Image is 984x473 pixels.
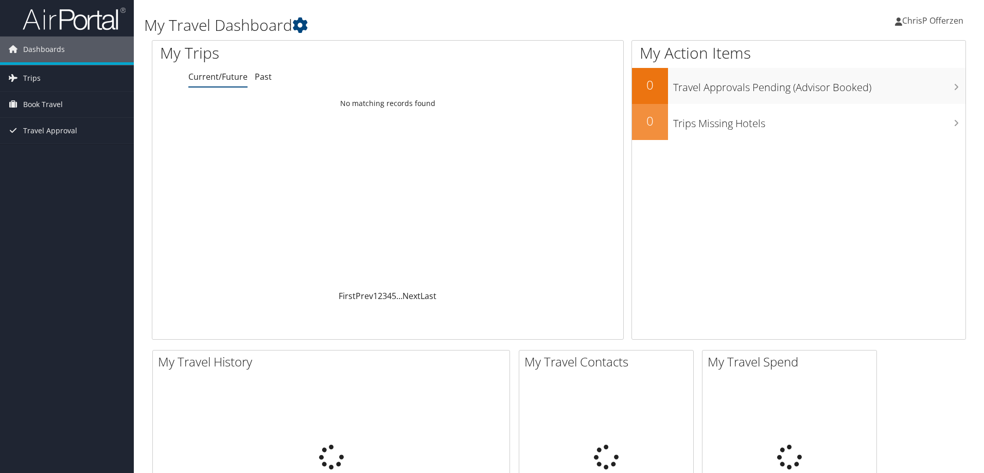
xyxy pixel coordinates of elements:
[23,37,65,62] span: Dashboards
[382,290,387,302] a: 3
[632,76,668,94] h2: 0
[158,353,509,371] h2: My Travel History
[673,111,965,131] h3: Trips Missing Hotels
[255,71,272,82] a: Past
[895,5,974,36] a: ChrisP Offerzen
[708,353,876,371] h2: My Travel Spend
[387,290,392,302] a: 4
[152,94,623,113] td: No matching records found
[373,290,378,302] a: 1
[396,290,402,302] span: …
[378,290,382,302] a: 2
[356,290,373,302] a: Prev
[632,42,965,64] h1: My Action Items
[23,118,77,144] span: Travel Approval
[632,112,668,130] h2: 0
[160,42,419,64] h1: My Trips
[420,290,436,302] a: Last
[902,15,963,26] span: ChrisP Offerzen
[673,75,965,95] h3: Travel Approvals Pending (Advisor Booked)
[188,71,248,82] a: Current/Future
[23,92,63,117] span: Book Travel
[632,68,965,104] a: 0Travel Approvals Pending (Advisor Booked)
[144,14,697,36] h1: My Travel Dashboard
[524,353,693,371] h2: My Travel Contacts
[392,290,396,302] a: 5
[339,290,356,302] a: First
[23,65,41,91] span: Trips
[402,290,420,302] a: Next
[632,104,965,140] a: 0Trips Missing Hotels
[23,7,126,31] img: airportal-logo.png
